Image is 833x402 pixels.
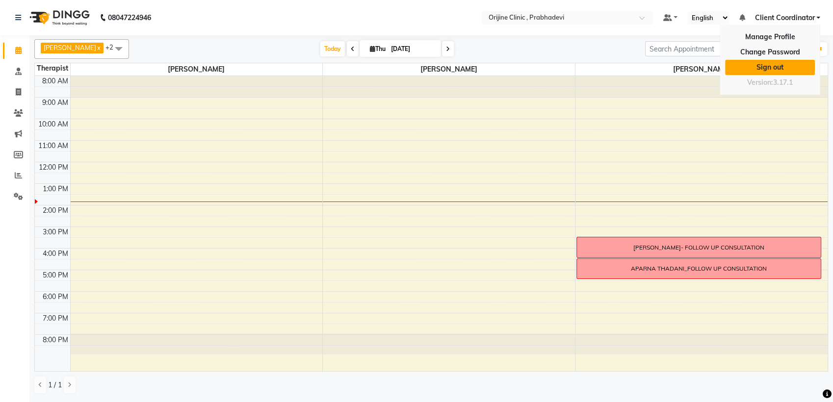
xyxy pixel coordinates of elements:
[367,45,388,52] span: Thu
[725,75,815,90] div: Version:3.17.1
[755,13,814,23] span: Client Coordinator
[96,44,101,51] a: x
[575,63,828,75] span: [PERSON_NAME]
[36,119,70,129] div: 10:00 AM
[105,43,121,51] span: +2
[41,249,70,259] div: 4:00 PM
[41,335,70,345] div: 8:00 PM
[41,270,70,280] div: 5:00 PM
[48,380,62,390] span: 1 / 1
[320,41,345,56] span: Today
[36,141,70,151] div: 11:00 AM
[631,264,767,273] div: APARNA THADANI_FOLLOW UP CONSULTATION
[108,4,151,31] b: 08047224946
[44,44,96,51] span: [PERSON_NAME]
[40,98,70,108] div: 9:00 AM
[633,243,764,252] div: [PERSON_NAME]- FOLLOW UP CONSULTATION
[40,76,70,86] div: 8:00 AM
[41,184,70,194] div: 1:00 PM
[323,63,575,75] span: [PERSON_NAME]
[41,292,70,302] div: 6:00 PM
[725,60,815,75] a: Sign out
[725,29,815,45] a: Manage Profile
[645,41,731,56] input: Search Appointment
[725,45,815,60] a: Change Password
[71,63,323,75] span: [PERSON_NAME]
[41,313,70,324] div: 7:00 PM
[388,42,437,56] input: 2025-09-04
[41,205,70,216] div: 2:00 PM
[35,63,70,74] div: Therapist
[41,227,70,237] div: 3:00 PM
[25,4,92,31] img: logo
[37,162,70,173] div: 12:00 PM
